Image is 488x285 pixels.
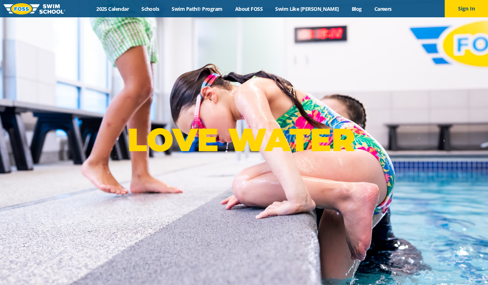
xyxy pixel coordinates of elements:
[127,120,361,159] p: LOVE WATER
[368,5,398,12] a: Careers
[90,5,135,12] a: 2025 Calendar
[229,5,269,12] a: About FOSS
[166,5,229,12] a: Swim Path® Program
[135,5,166,12] a: Schools
[355,128,361,137] sup: ®
[269,5,346,12] a: Swim Like [PERSON_NAME]
[345,5,368,12] a: Blog
[4,3,65,14] img: FOSS Swim School Logo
